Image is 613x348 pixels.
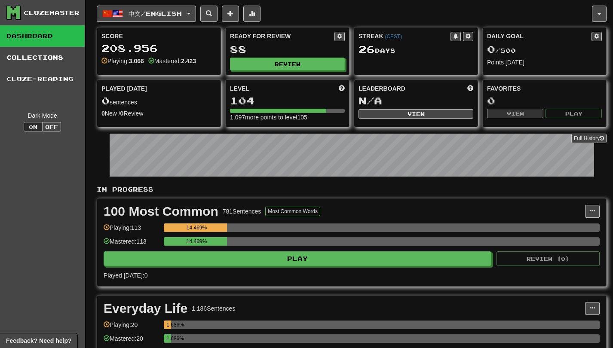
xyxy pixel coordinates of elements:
[181,58,196,64] strong: 2.423
[97,185,607,194] p: In Progress
[104,237,159,251] div: Mastered: 113
[265,207,320,216] button: Most Common Words
[166,334,171,343] div: 1.686%
[230,95,345,106] div: 104
[467,84,473,93] span: This week in points, UTC
[230,113,345,122] div: 1.097 more points to level 105
[359,44,473,55] div: Day s
[487,109,543,118] button: View
[223,207,261,216] div: 781 Sentences
[487,95,602,106] div: 0
[359,84,405,93] span: Leaderboard
[101,43,216,54] div: 208.956
[6,111,78,120] div: Dark Mode
[101,84,147,93] span: Played [DATE]
[42,122,61,131] button: Off
[148,57,196,65] div: Mastered:
[104,205,218,218] div: 100 Most Common
[166,223,227,232] div: 14.469%
[101,95,216,107] div: sentences
[359,109,473,119] button: View
[339,84,345,93] span: Score more points to level up
[385,34,402,40] a: (CEST)
[6,336,71,345] span: Open feedback widget
[120,110,124,117] strong: 0
[104,223,159,238] div: Playing: 113
[571,134,607,143] a: Full History
[487,58,602,67] div: Points [DATE]
[101,109,216,118] div: New / Review
[104,321,159,335] div: Playing: 20
[129,10,182,17] span: 中文 / English
[104,272,147,279] span: Played [DATE]: 0
[166,321,171,329] div: 1.686%
[497,251,600,266] button: Review (0)
[200,6,218,22] button: Search sentences
[97,6,196,22] button: 中文/English
[230,32,334,40] div: Ready for Review
[359,43,375,55] span: 26
[24,9,80,17] div: Clozemaster
[166,237,227,246] div: 14.469%
[104,251,491,266] button: Play
[230,84,249,93] span: Level
[101,57,144,65] div: Playing:
[359,95,382,107] span: N/A
[487,84,602,93] div: Favorites
[101,32,216,40] div: Score
[104,302,187,315] div: Everyday Life
[192,304,235,313] div: 1.186 Sentences
[101,110,105,117] strong: 0
[243,6,261,22] button: More stats
[222,6,239,22] button: Add sentence to collection
[487,43,495,55] span: 0
[487,47,516,54] span: / 500
[359,32,451,40] div: Streak
[129,58,144,64] strong: 3.066
[230,58,345,70] button: Review
[230,44,345,55] div: 88
[101,95,110,107] span: 0
[487,32,592,41] div: Daily Goal
[546,109,602,118] button: Play
[24,122,43,131] button: On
